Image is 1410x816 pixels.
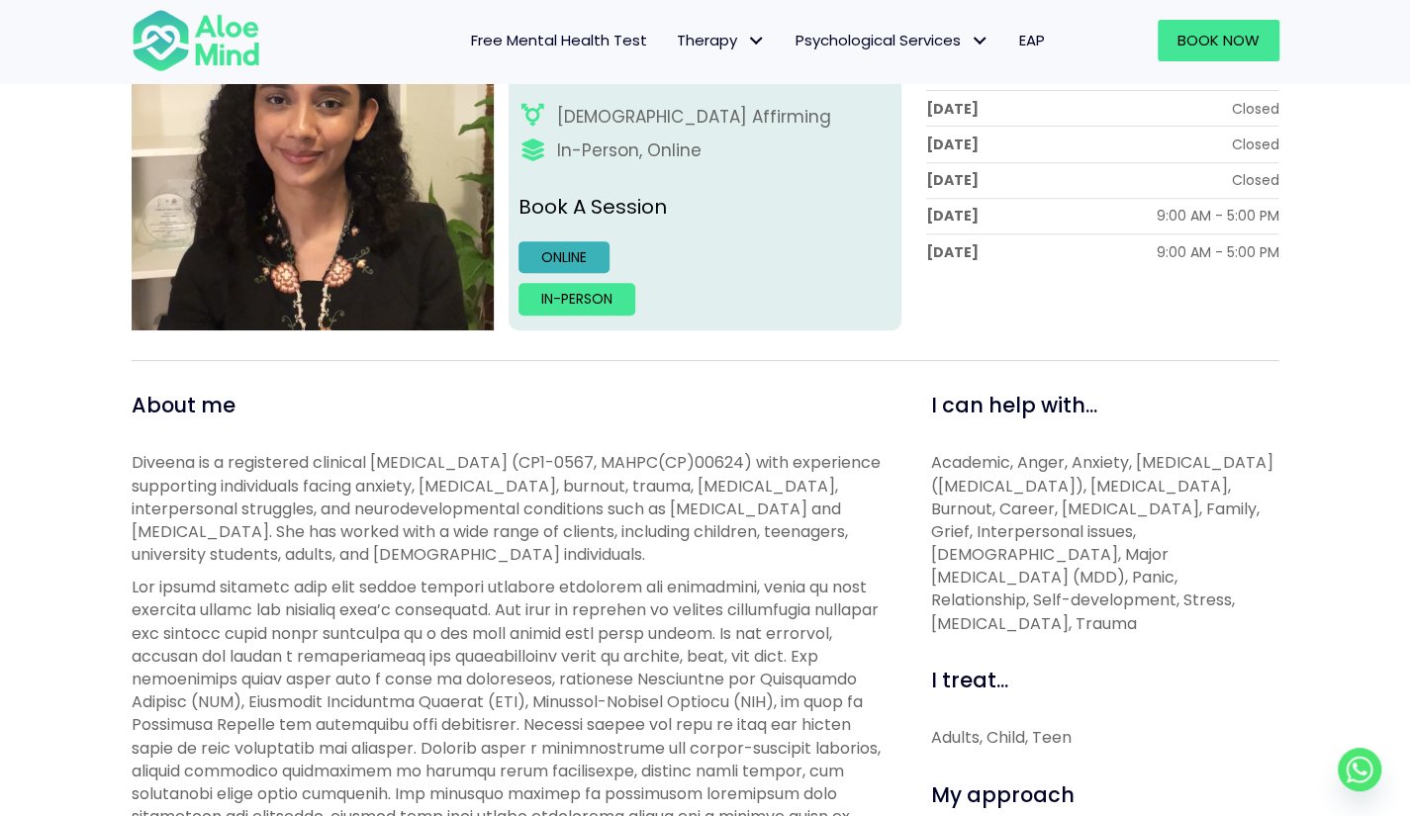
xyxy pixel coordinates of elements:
div: Closed [1231,135,1278,154]
div: [DATE] [926,170,979,190]
span: I can help with... [931,391,1097,419]
div: [DATE] [926,99,979,119]
span: Psychological Services: submenu [966,27,994,55]
a: EAP [1004,20,1060,61]
span: Psychological Services [796,30,989,50]
img: Aloe mind Logo [132,8,260,73]
span: Free Mental Health Test [471,30,647,50]
span: Academic, Anger, Anxiety, [MEDICAL_DATA] ([MEDICAL_DATA]), [MEDICAL_DATA], Burnout, Career, [MEDI... [931,451,1273,634]
span: Therapy [677,30,766,50]
span: EAP [1019,30,1045,50]
span: Book Now [1177,30,1260,50]
a: Online [518,241,610,273]
p: Book A Session [518,193,892,222]
div: In-Person, Online [556,138,701,163]
div: Closed [1231,99,1278,119]
a: Psychological ServicesPsychological Services: submenu [781,20,1004,61]
a: In-person [518,283,635,315]
div: Adults, Child, Teen [931,726,1279,749]
div: Closed [1231,170,1278,190]
span: Therapy: submenu [742,27,771,55]
div: [DATE] [926,242,979,262]
span: I treat... [931,666,1008,694]
div: [DEMOGRAPHIC_DATA] Affirming [556,105,830,130]
a: Free Mental Health Test [456,20,662,61]
a: Book Now [1158,20,1279,61]
a: Whatsapp [1338,748,1381,791]
div: 9:00 AM - 5:00 PM [1156,242,1278,262]
nav: Menu [286,20,1060,61]
p: Diveena is a registered clinical [MEDICAL_DATA] (CP1-0567, MAHPC(CP)00624) with experience suppor... [132,451,887,566]
div: [DATE] [926,206,979,226]
span: About me [132,391,235,419]
div: [DATE] [926,135,979,154]
div: 9:00 AM - 5:00 PM [1156,206,1278,226]
a: TherapyTherapy: submenu [662,20,781,61]
span: My approach [931,780,1075,809]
